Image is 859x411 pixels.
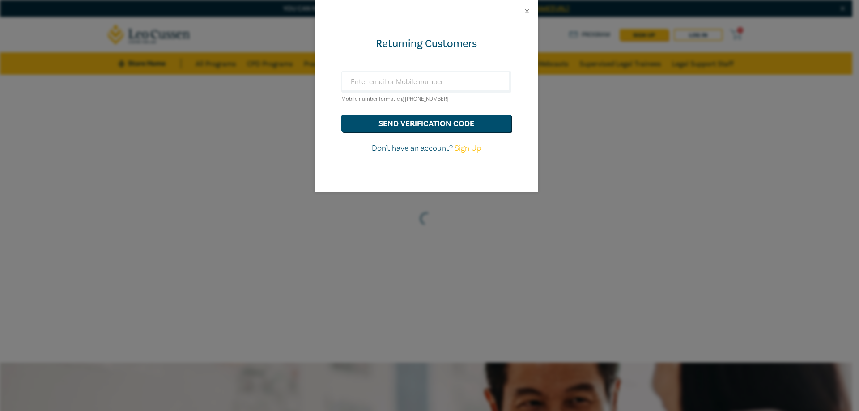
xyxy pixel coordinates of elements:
[341,143,511,154] p: Don't have an account?
[455,143,481,153] a: Sign Up
[341,71,511,93] input: Enter email or Mobile number
[341,115,511,132] button: send verification code
[523,7,531,15] button: Close
[341,96,449,102] small: Mobile number format e.g [PHONE_NUMBER]
[341,37,511,51] div: Returning Customers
